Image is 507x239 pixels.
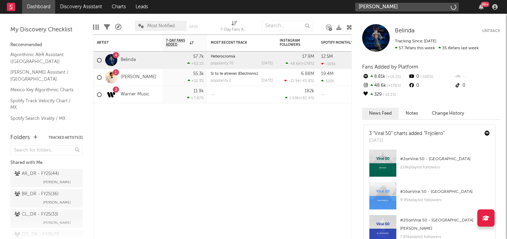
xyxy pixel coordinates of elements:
[97,41,149,45] div: Artist
[424,131,445,136] a: "Frijolero"
[362,108,399,119] button: News Feed
[382,93,396,97] span: -21.1 %
[187,61,204,66] div: +62.1 %
[362,90,408,99] div: 329
[482,28,500,34] button: Untrack
[10,145,83,155] input: Search for folders...
[10,69,76,83] a: [PERSON_NAME] Assistant / [GEOGRAPHIC_DATA]
[302,54,314,59] div: 17.9M
[261,79,273,83] div: [DATE]
[479,4,484,10] button: 99+
[10,26,83,34] div: My Discovery Checklist
[220,17,248,37] div: 7-Day Fans Added (7-Day Fans Added)
[211,41,262,45] div: Most Recent Track
[362,64,418,70] span: Fans Added by Platform
[364,182,495,215] a: #16onViral 50 - [GEOGRAPHIC_DATA]9.95kplaylist followers
[395,39,436,43] span: Tracking Since: [DATE]
[425,108,471,119] button: Change History
[10,97,76,111] a: Spotify Track Velocity Chart / MX
[166,39,188,47] span: 7-Day Fans Added
[43,178,71,186] span: [PERSON_NAME]
[10,51,76,65] a: Algorithmic A&R Assistant ([GEOGRAPHIC_DATA])
[10,41,83,49] div: Recommended
[300,96,313,100] span: +82.4 %
[364,149,495,182] a: #2onViral 50 - [GEOGRAPHIC_DATA]218kplaylist followers
[408,81,454,90] div: 0
[408,72,454,81] div: 0
[289,79,300,83] span: -21.9k
[10,115,76,122] a: Spotify Search Virality / MX
[211,72,258,76] a: Si tú te atreves (Electronic)
[321,54,333,59] div: 12.5M
[211,79,231,83] div: popularity: 2
[399,108,425,119] button: Notes
[261,21,313,31] input: Search...
[301,72,314,76] div: 6.88M
[386,84,401,88] span: +178 %
[14,210,58,219] div: CL_DR - FY25 ( 33 )
[121,74,156,80] a: [PERSON_NAME]
[220,26,248,34] div: 7-Day Fans Added (7-Day Fans Added)
[362,81,408,90] div: 48.6k
[187,96,204,100] div: +7.87 %
[400,196,490,204] div: 9.95k playlist followers
[189,25,198,29] button: Save
[400,216,490,233] div: # 20 on Viral 50 - [GEOGRAPHIC_DATA][PERSON_NAME]
[14,170,59,178] div: AR_DR - FY25 ( 44 )
[400,155,490,163] div: # 2 on Viral 50 - [GEOGRAPHIC_DATA]
[211,72,273,76] div: Si tú te atreves (Electronic)
[481,2,489,7] div: 99 +
[305,89,314,93] div: 182k
[321,41,373,45] div: Spotify Monthly Listeners
[290,62,300,66] span: 48.6k
[104,17,110,37] div: Filters
[321,72,334,76] div: 19.4M
[10,209,83,228] a: CL_DR - FY25(33)[PERSON_NAME]
[285,96,314,100] div: ( )
[10,189,83,208] a: BR_DR - FY25(36)[PERSON_NAME]
[395,46,435,50] span: 57.7k fans this week
[355,3,459,11] input: Search for artists
[369,137,445,144] div: [DATE]
[147,24,175,28] span: Most Notified
[261,62,273,65] div: [DATE]
[419,75,433,79] span: -100 %
[188,79,204,83] div: +12.3 %
[10,169,83,187] a: AR_DR - FY25(44)[PERSON_NAME]
[193,89,204,93] div: 11.9k
[280,39,304,47] div: Instagram Followers
[400,163,490,172] div: 218k playlist followers
[454,81,500,90] div: 0
[211,55,235,59] a: Heterocromía
[93,17,99,37] div: Edit Columns
[362,72,408,81] div: 8.81k
[321,62,336,66] div: -105k
[321,79,334,83] div: 320k
[454,72,500,81] div: --
[10,86,76,94] a: Mexico Key Algorithmic Charts
[211,62,233,65] div: popularity: 70
[193,72,204,76] div: 55.3k
[115,17,121,37] div: A&R Pipeline
[284,79,314,83] div: ( )
[395,46,479,50] span: 35.6k fans last week
[121,57,136,63] a: Belinda
[43,219,71,227] span: [PERSON_NAME]
[43,198,71,207] span: [PERSON_NAME]
[369,130,445,137] div: 3 "Viral 50" charts added
[395,28,415,34] a: Belinda
[14,231,60,239] div: CO_DR - FY25 ( 27 )
[385,75,401,79] span: +14.1 %
[286,61,314,66] div: ( )
[14,190,59,198] div: BR_DR - FY25 ( 36 )
[121,92,149,97] a: Warner Music
[10,134,30,142] div: Folders
[211,55,273,59] div: Heterocromía
[301,79,313,83] span: -45.8 %
[289,96,299,100] span: 1.93k
[49,136,83,139] button: Tracked Artists(3)
[301,62,313,66] span: +178 %
[193,54,204,59] div: 57.7k
[10,159,83,167] div: Shared with Me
